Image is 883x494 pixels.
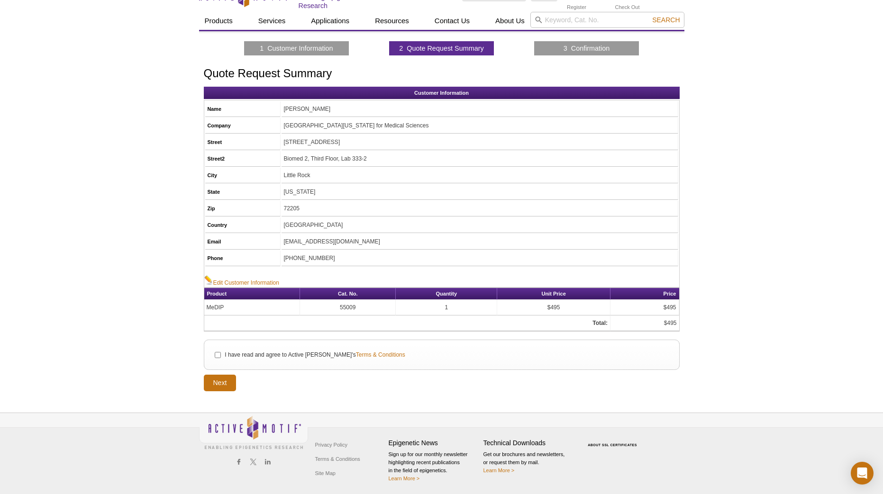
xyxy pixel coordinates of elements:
[497,288,610,300] th: Unit Price
[208,138,278,146] h5: Street
[356,350,405,359] a: Terms & Conditions
[199,12,238,30] a: Products
[282,168,678,183] td: Little Rock
[208,237,278,246] h5: Email
[313,466,338,480] a: Site Map
[389,450,479,483] p: Sign up for our monthly newsletter highlighting recent publications in the field of epigenetics.
[260,44,333,53] a: 1 Customer Information
[567,4,586,10] a: Register
[282,151,678,167] td: Biomed 2, Third Floor, Lab 333-2
[588,443,637,447] a: ABOUT SSL CERTIFICATES
[282,217,678,233] td: [GEOGRAPHIC_DATA]
[610,288,679,300] th: Price
[208,171,278,180] h5: City
[396,288,497,300] th: Quantity
[313,452,363,466] a: Terms & Conditions
[652,16,680,24] span: Search
[204,67,680,81] h1: Quote Request Summary
[282,135,678,150] td: [STREET_ADDRESS]
[592,320,608,326] strong: Total:
[208,254,278,262] h5: Phone
[208,221,278,229] h5: Country
[282,101,678,117] td: [PERSON_NAME]
[208,204,278,213] h5: Zip
[204,275,279,287] a: Edit Customer Information
[313,438,350,452] a: Privacy Policy
[300,288,396,300] th: Cat. No.
[610,300,679,315] td: $495
[305,12,355,30] a: Applications
[224,350,405,359] label: I have read and agree to Active [PERSON_NAME]'s
[483,439,573,447] h4: Technical Downloads
[530,12,684,28] input: Keyword, Cat. No.
[649,16,683,24] button: Search
[429,12,475,30] a: Contact Us
[208,121,278,130] h5: Company
[369,12,415,30] a: Resources
[615,4,639,10] a: Check Out
[199,413,308,451] img: Active Motif,
[300,300,396,315] td: 55009
[497,300,610,315] td: $495
[490,12,530,30] a: About Us
[389,439,479,447] h4: Epigenetic News
[204,87,680,99] h2: Customer Information
[204,288,300,300] th: Product
[483,450,573,475] p: Get our brochures and newsletters, or request them by mail.
[851,462,874,485] div: Open Intercom Messenger
[399,44,483,53] a: 2 Quote Request Summary
[483,467,515,473] a: Learn More >
[282,184,678,200] td: [US_STATE]
[208,154,278,163] h5: Street2
[208,105,278,113] h5: Name
[282,201,678,216] td: 72205
[564,44,610,53] a: 3 Confirmation
[208,188,278,196] h5: State
[578,430,649,450] table: Click to Verify - This site chose Symantec SSL for secure e-commerce and confidential communicati...
[253,12,291,30] a: Services
[204,300,300,315] td: MeDIP
[396,300,497,315] td: 1
[204,375,237,391] input: Next
[389,476,420,481] a: Learn More >
[610,315,679,331] td: $495
[282,251,678,266] td: [PHONE_NUMBER]
[204,275,213,285] img: Edit
[282,118,678,134] td: [GEOGRAPHIC_DATA][US_STATE] for Medical Sciences
[282,234,678,250] td: [EMAIL_ADDRESS][DOMAIN_NAME]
